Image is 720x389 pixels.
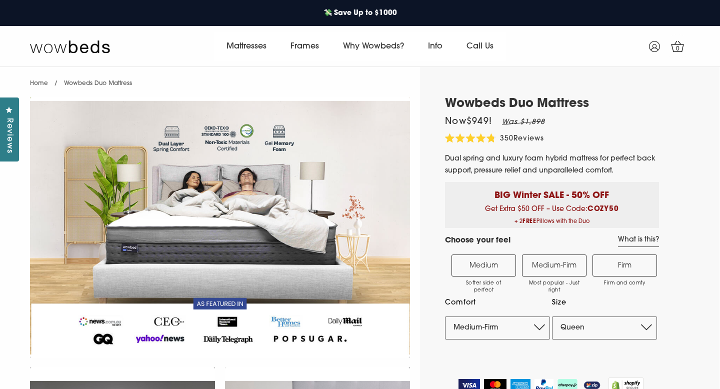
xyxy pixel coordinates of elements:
[54,80,57,86] span: /
[592,254,657,276] label: Firm
[331,32,416,60] a: Why Wowbeds?
[64,80,132,86] span: Wowbeds Duo Mattress
[552,296,657,309] label: Size
[527,280,581,294] span: Most popular - Just right
[598,280,651,287] span: Firm and comfy
[416,32,454,60] a: Info
[513,135,544,142] span: Reviews
[445,235,510,247] h4: Choose your feel
[318,3,402,23] a: 💸 Save Up to $1000
[445,97,659,111] h1: Wowbeds Duo Mattress
[451,254,516,276] label: Medium
[30,80,48,86] a: Home
[457,280,510,294] span: Softer side of perfect
[445,133,544,145] div: 350Reviews
[452,215,651,228] span: + 2 Pillows with the Duo
[587,205,619,213] b: COZY50
[214,32,278,60] a: Mattresses
[454,32,505,60] a: Call Us
[452,182,651,202] p: BIG Winter SALE - 50% OFF
[522,219,536,224] b: FREE
[452,205,651,228] span: Get Extra $50 OFF – Use Code:
[445,296,550,309] label: Comfort
[502,118,545,126] em: Was $1,898
[522,254,586,276] label: Medium-Firm
[618,235,659,247] a: What is this?
[445,117,492,126] span: Now $949 !
[30,67,132,92] nav: breadcrumbs
[30,39,110,53] img: Wow Beds Logo
[665,34,690,59] a: 0
[500,135,513,142] span: 350
[278,32,331,60] a: Frames
[2,118,15,153] span: Reviews
[673,44,683,54] span: 0
[445,155,655,174] span: Dual spring and luxury foam hybrid mattress for perfect back support, pressure relief and unparal...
